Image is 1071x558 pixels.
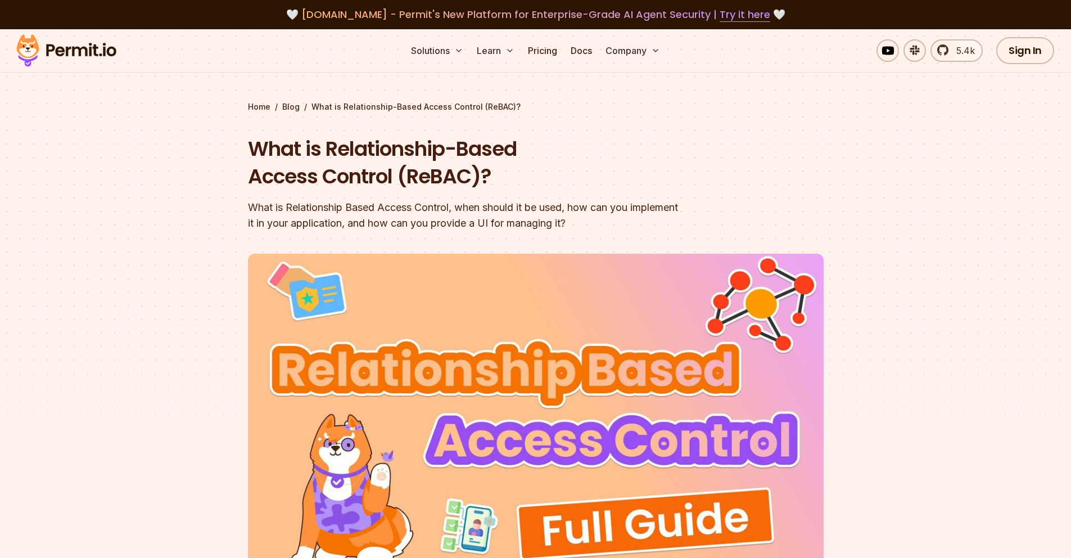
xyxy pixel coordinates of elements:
a: Sign In [996,37,1054,64]
a: Home [248,101,270,112]
span: 5.4k [950,44,975,57]
button: Learn [472,39,519,62]
div: 🤍 🤍 [27,7,1044,22]
a: Try it here [720,7,770,22]
a: Docs [566,39,596,62]
div: What is Relationship Based Access Control, when should it be used, how can you implement it in yo... [248,200,680,231]
a: 5.4k [930,39,983,62]
img: Permit logo [11,31,121,70]
button: Company [601,39,665,62]
h1: What is Relationship-Based Access Control (ReBAC)? [248,135,680,191]
span: [DOMAIN_NAME] - Permit's New Platform for Enterprise-Grade AI Agent Security | [301,7,770,21]
a: Pricing [523,39,562,62]
a: Blog [282,101,300,112]
button: Solutions [406,39,468,62]
div: / / [248,101,824,112]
